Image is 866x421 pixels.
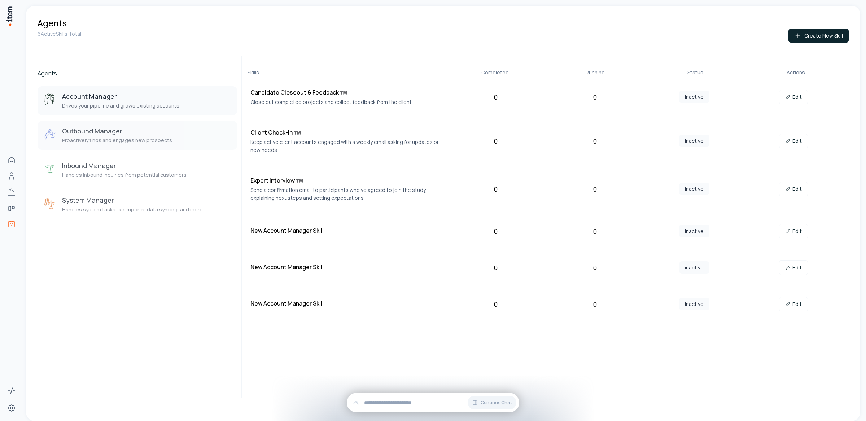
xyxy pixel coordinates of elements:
[250,128,443,137] h4: Client Check-In ™️
[548,92,642,102] div: 0
[4,401,19,415] a: Settings
[248,69,442,76] div: Skills
[4,383,19,398] a: Activity
[779,224,808,238] a: Edit
[449,299,542,309] div: 0
[62,161,187,170] h3: Inbound Manager
[250,186,443,202] p: Send a confirmation email to participants who’ve agreed to join the study, explaining next steps ...
[38,155,237,184] button: Inbound ManagerInbound ManagerHandles inbound inquiries from potential customers
[548,299,642,309] div: 0
[748,69,843,76] div: Actions
[250,226,443,235] h4: New Account Manager Skill
[43,163,56,176] img: Inbound Manager
[250,299,443,308] h4: New Account Manager Skill
[62,206,203,213] p: Handles system tasks like imports, data syncing, and more
[679,298,709,310] span: inactive
[779,297,808,311] a: Edit
[679,225,709,237] span: inactive
[548,69,643,76] div: Running
[449,92,542,102] div: 0
[43,93,56,106] img: Account Manager
[4,153,19,167] a: Home
[679,91,709,103] span: inactive
[43,128,56,141] img: Outbound Manager
[62,102,179,109] p: Drives your pipeline and grows existing accounts
[250,88,443,97] h4: Candidate Closeout & Feedback ™️
[38,30,81,38] p: 6 Active Skills Total
[250,263,443,271] h4: New Account Manager Skill
[779,182,808,196] a: Edit
[481,400,512,405] span: Continue Chat
[38,121,237,150] button: Outbound ManagerOutbound ManagerProactively finds and engages new prospects
[779,134,808,148] a: Edit
[347,393,519,412] div: Continue Chat
[38,190,237,219] button: System ManagerSystem ManagerHandles system tasks like imports, data syncing, and more
[548,184,642,194] div: 0
[62,196,203,205] h3: System Manager
[43,197,56,210] img: System Manager
[38,86,237,115] button: Account ManagerAccount ManagerDrives your pipeline and grows existing accounts
[6,6,13,26] img: Item Brain Logo
[788,29,849,43] button: Create New Skill
[548,226,642,236] div: 0
[62,137,172,144] p: Proactively finds and engages new prospects
[448,69,542,76] div: Completed
[4,216,19,231] a: Agents
[38,69,237,78] h2: Agents
[548,136,642,146] div: 0
[250,138,443,154] p: Keep active client accounts engaged with a weekly email asking for updates or new needs.
[449,184,542,194] div: 0
[4,185,19,199] a: Companies
[648,69,743,76] div: Status
[449,263,542,273] div: 0
[779,260,808,275] a: Edit
[62,92,179,101] h3: Account Manager
[62,127,172,135] h3: Outbound Manager
[62,171,187,179] p: Handles inbound inquiries from potential customers
[250,176,443,185] h4: Expert Interview ™️
[4,201,19,215] a: Deals
[449,136,542,146] div: 0
[679,135,709,147] span: inactive
[4,169,19,183] a: People
[250,98,443,106] p: Close out completed projects and collect feedback from the client.
[449,226,542,236] div: 0
[679,183,709,195] span: inactive
[779,90,808,104] a: Edit
[548,263,642,273] div: 0
[38,17,67,29] h1: Agents
[679,261,709,274] span: inactive
[468,396,516,409] button: Continue Chat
